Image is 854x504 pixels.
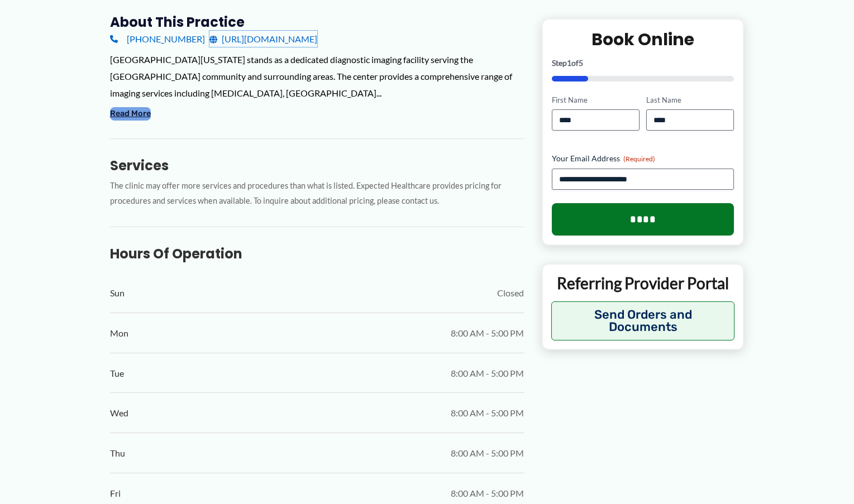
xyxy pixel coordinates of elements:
span: 8:00 AM - 5:00 PM [451,445,524,462]
span: 8:00 AM - 5:00 PM [451,325,524,342]
div: [GEOGRAPHIC_DATA][US_STATE] stands as a dedicated diagnostic imaging facility serving the [GEOGRA... [110,51,524,101]
span: 8:00 AM - 5:00 PM [451,485,524,502]
span: Tue [110,365,124,382]
a: [URL][DOMAIN_NAME] [209,31,317,47]
span: 8:00 AM - 5:00 PM [451,405,524,421]
span: Closed [497,285,524,301]
h3: Services [110,157,524,174]
h2: Book Online [552,28,734,50]
label: Your Email Address [552,153,734,164]
a: [PHONE_NUMBER] [110,31,205,47]
span: 5 [579,57,583,67]
label: First Name [552,94,640,105]
button: Read More [110,107,151,121]
span: (Required) [623,155,655,163]
span: 1 [567,57,571,67]
p: The clinic may offer more services and procedures than what is listed. Expected Healthcare provid... [110,179,524,209]
span: Wed [110,405,128,421]
span: Mon [110,325,128,342]
h3: Hours of Operation [110,245,524,262]
label: Last Name [646,94,734,105]
span: Fri [110,485,121,502]
span: Thu [110,445,125,462]
span: Sun [110,285,125,301]
h3: About this practice [110,13,524,31]
p: Referring Provider Portal [551,273,735,293]
button: Send Orders and Documents [551,301,735,340]
span: 8:00 AM - 5:00 PM [451,365,524,382]
p: Step of [552,59,734,66]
